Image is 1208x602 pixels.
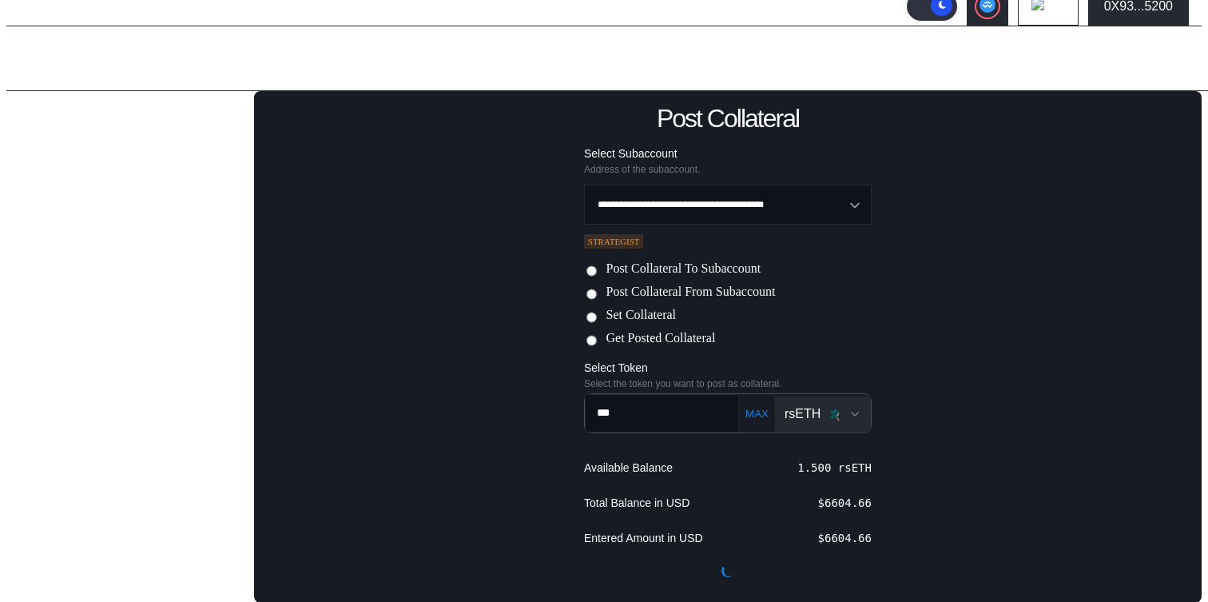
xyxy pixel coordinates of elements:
div: Lending Pools [28,111,109,126]
div: Select Token [584,361,872,375]
div: Select Subaccount [584,146,872,161]
div: Post Collateral [657,104,799,134]
div: STRATEGIST [584,234,643,249]
div: Available Balance [584,460,673,475]
div: rsETH [785,407,821,421]
div: Entered Amount in USD [584,531,703,545]
label: Get Posted Collateral [606,331,715,348]
button: Open menu [584,185,872,225]
div: 1.500 rsETH [797,461,872,474]
div: Post Collateral [38,317,224,337]
div: Set Loan Fees [22,238,249,261]
label: Set Collateral [606,308,676,325]
div: Select the token you want to post as collateral. [584,378,872,389]
div: $ 6604.66 [818,532,872,544]
div: Address of the subaccount. [584,164,872,175]
img: Icon___Dark.png [827,407,841,421]
div: Withdraw to Lender [22,185,249,208]
label: Post Collateral To Subaccount [606,261,761,278]
div: Loans [28,164,63,178]
button: Open menu for selecting token for payment [775,397,871,432]
button: MAX [741,407,773,421]
div: Subaccounts [28,138,102,152]
img: svg+xml,%3c [834,412,844,421]
div: Balance Collateral [28,295,132,309]
div: $ 6604.66 [818,496,872,509]
label: Post Collateral From Subaccount [606,285,775,301]
div: Set Withdrawal [22,212,249,234]
img: pending [721,564,734,577]
div: Collateral [28,269,82,283]
div: Total Balance in USD [584,496,689,510]
div: Admin Page [19,44,142,74]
